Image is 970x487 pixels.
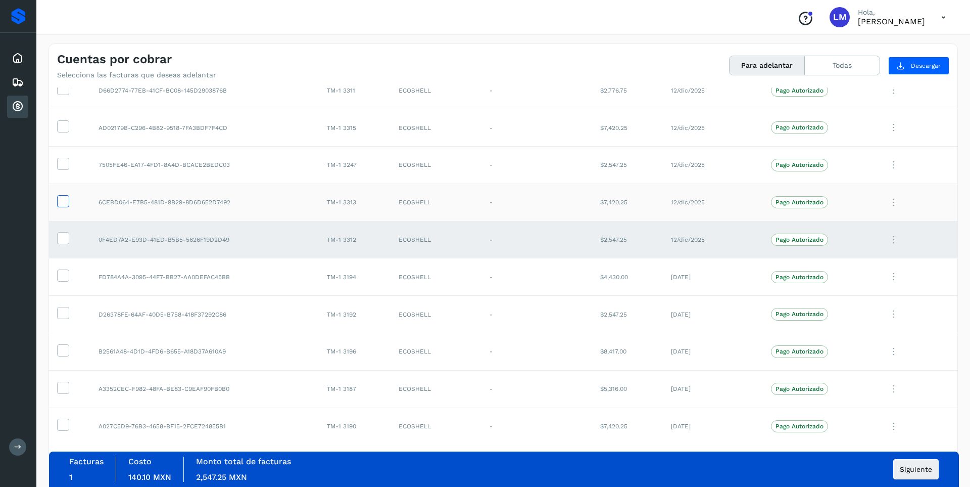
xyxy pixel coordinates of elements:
[775,423,823,430] p: Pago Autorizado
[391,296,481,333] td: ECOSHELL
[7,71,28,94] div: Embarques
[391,408,481,445] td: ECOSHELL
[481,408,592,445] td: -
[481,296,592,333] td: -
[391,333,481,370] td: ECOSHELL
[481,370,592,408] td: -
[319,184,391,221] td: TM-1 3313
[90,146,319,184] td: 7505FE46-EA17-4FD1-8A4D-BCACE2BEDC03
[775,348,823,355] p: Pago Autorizado
[391,184,481,221] td: ECOSHELL
[592,408,663,445] td: $7,420.25
[196,472,247,482] span: 2,547.25 MXN
[90,408,319,445] td: A027C5D9-76B3-4658-BF15-2FCE724855B1
[775,274,823,281] p: Pago Autorizado
[128,457,152,466] label: Costo
[592,109,663,147] td: $7,420.25
[858,8,925,17] p: Hola,
[592,72,663,109] td: $2,776.75
[663,258,763,296] td: [DATE]
[319,408,391,445] td: TM-1 3190
[663,221,763,258] td: 12/dic/2025
[319,221,391,258] td: TM-1 3312
[7,47,28,69] div: Inicio
[730,56,805,75] button: Para adelantar
[775,236,823,243] p: Pago Autorizado
[391,72,481,109] td: ECOSHELL
[775,87,823,94] p: Pago Autorizado
[128,472,171,482] span: 140.10 MXN
[319,146,391,184] td: TM-1 3247
[391,221,481,258] td: ECOSHELL
[90,370,319,408] td: A3352CEC-F982-48FA-BE83-C9EAF90FB0B0
[663,333,763,370] td: [DATE]
[775,124,823,131] p: Pago Autorizado
[775,199,823,206] p: Pago Autorizado
[805,56,880,75] button: Todas
[893,459,939,479] button: Siguiente
[69,457,104,466] label: Facturas
[319,72,391,109] td: TM-1 3311
[663,72,763,109] td: 12/dic/2025
[391,109,481,147] td: ECOSHELL
[319,258,391,296] td: TM-1 3194
[775,161,823,168] p: Pago Autorizado
[592,258,663,296] td: $4,430.00
[90,333,319,370] td: B2561A48-4D1D-4FD6-B655-A18D37A610A9
[69,472,72,482] span: 1
[57,71,216,79] p: Selecciona las facturas que deseas adelantar
[90,221,319,258] td: 0F4ED7A2-E93D-41ED-B5B5-5626F19D2D49
[319,296,391,333] td: TM-1 3192
[592,184,663,221] td: $7,420.25
[592,370,663,408] td: $5,316.00
[391,146,481,184] td: ECOSHELL
[592,296,663,333] td: $2,547.25
[319,370,391,408] td: TM-1 3187
[391,258,481,296] td: ECOSHELL
[775,311,823,318] p: Pago Autorizado
[592,146,663,184] td: $2,547.25
[57,52,172,67] h4: Cuentas por cobrar
[888,57,949,75] button: Descargar
[90,72,319,109] td: D66D2774-77EB-41CF-BC08-145D2903876B
[775,385,823,392] p: Pago Autorizado
[481,146,592,184] td: -
[911,61,941,70] span: Descargar
[663,370,763,408] td: [DATE]
[663,408,763,445] td: [DATE]
[481,333,592,370] td: -
[592,221,663,258] td: $2,547.25
[663,146,763,184] td: 12/dic/2025
[319,109,391,147] td: TM-1 3315
[90,296,319,333] td: D26378FE-64AF-40D5-B758-418F37292C86
[663,184,763,221] td: 12/dic/2025
[481,109,592,147] td: -
[391,370,481,408] td: ECOSHELL
[481,258,592,296] td: -
[481,72,592,109] td: -
[90,258,319,296] td: FD784A4A-3095-44F7-BB27-AA0DEFAC45BB
[196,457,291,466] label: Monto total de facturas
[858,17,925,26] p: LAURA MUÑIZ DOMINGUEZ
[663,296,763,333] td: [DATE]
[90,109,319,147] td: AD02179B-C296-4B82-9518-7FA3BDF7F4CD
[481,184,592,221] td: -
[481,221,592,258] td: -
[319,333,391,370] td: TM-1 3196
[663,109,763,147] td: 12/dic/2025
[90,184,319,221] td: 6CEBD064-E7B5-481D-9B29-8D6D652D7492
[7,96,28,118] div: Cuentas por cobrar
[900,466,932,473] span: Siguiente
[592,333,663,370] td: $8,417.00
